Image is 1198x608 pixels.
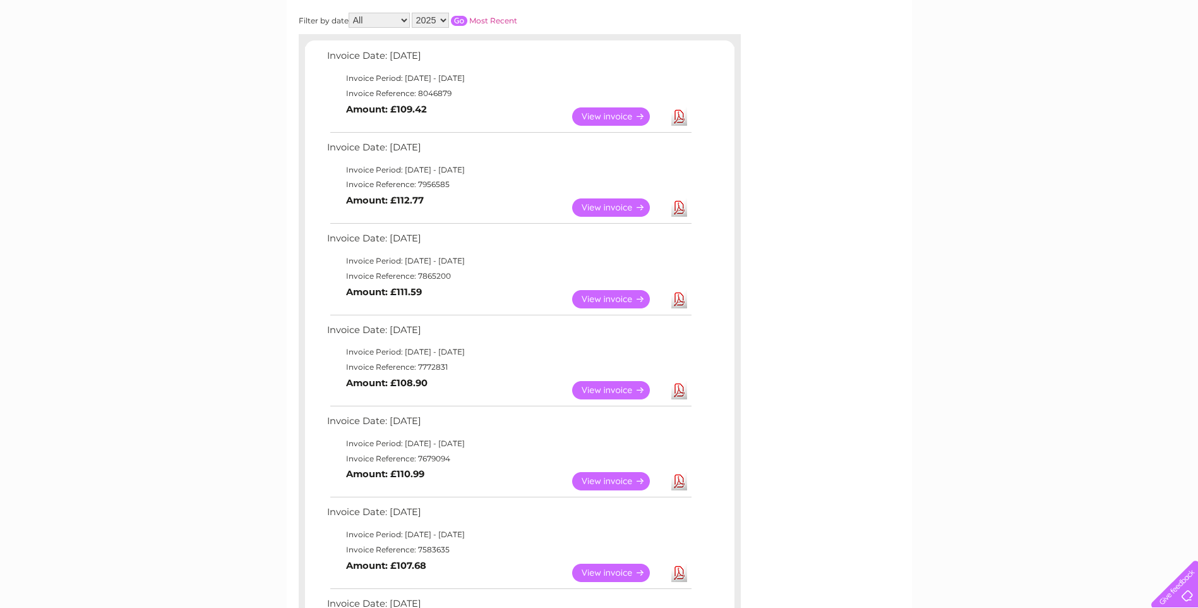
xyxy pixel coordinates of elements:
[671,107,687,126] a: Download
[1088,54,1106,63] a: Blog
[1043,54,1081,63] a: Telecoms
[324,542,693,557] td: Invoice Reference: 7583635
[324,86,693,101] td: Invoice Reference: 8046879
[976,54,1000,63] a: Water
[671,564,687,582] a: Download
[324,344,693,360] td: Invoice Period: [DATE] - [DATE]
[671,472,687,490] a: Download
[324,451,693,466] td: Invoice Reference: 7679094
[671,198,687,217] a: Download
[299,13,630,28] div: Filter by date
[42,33,106,71] img: logo.png
[324,47,693,71] td: Invoice Date: [DATE]
[324,413,693,436] td: Invoice Date: [DATE]
[671,381,687,399] a: Download
[1007,54,1035,63] a: Energy
[1156,54,1186,63] a: Log out
[572,564,665,582] a: View
[324,162,693,178] td: Invoice Period: [DATE] - [DATE]
[572,472,665,490] a: View
[960,6,1047,22] a: 0333 014 3131
[346,377,428,389] b: Amount: £108.90
[324,436,693,451] td: Invoice Period: [DATE] - [DATE]
[572,290,665,308] a: View
[324,322,693,345] td: Invoice Date: [DATE]
[572,107,665,126] a: View
[346,468,424,480] b: Amount: £110.99
[324,177,693,192] td: Invoice Reference: 7956585
[324,269,693,284] td: Invoice Reference: 7865200
[346,286,422,298] b: Amount: £111.59
[671,290,687,308] a: Download
[324,527,693,542] td: Invoice Period: [DATE] - [DATE]
[346,104,427,115] b: Amount: £109.42
[346,560,426,571] b: Amount: £107.68
[324,253,693,269] td: Invoice Period: [DATE] - [DATE]
[346,195,424,206] b: Amount: £112.77
[324,230,693,253] td: Invoice Date: [DATE]
[572,381,665,399] a: View
[572,198,665,217] a: View
[324,360,693,375] td: Invoice Reference: 7772831
[301,7,898,61] div: Clear Business is a trading name of Verastar Limited (registered in [GEOGRAPHIC_DATA] No. 3667643...
[324,504,693,527] td: Invoice Date: [DATE]
[469,16,517,25] a: Most Recent
[1114,54,1145,63] a: Contact
[324,71,693,86] td: Invoice Period: [DATE] - [DATE]
[324,139,693,162] td: Invoice Date: [DATE]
